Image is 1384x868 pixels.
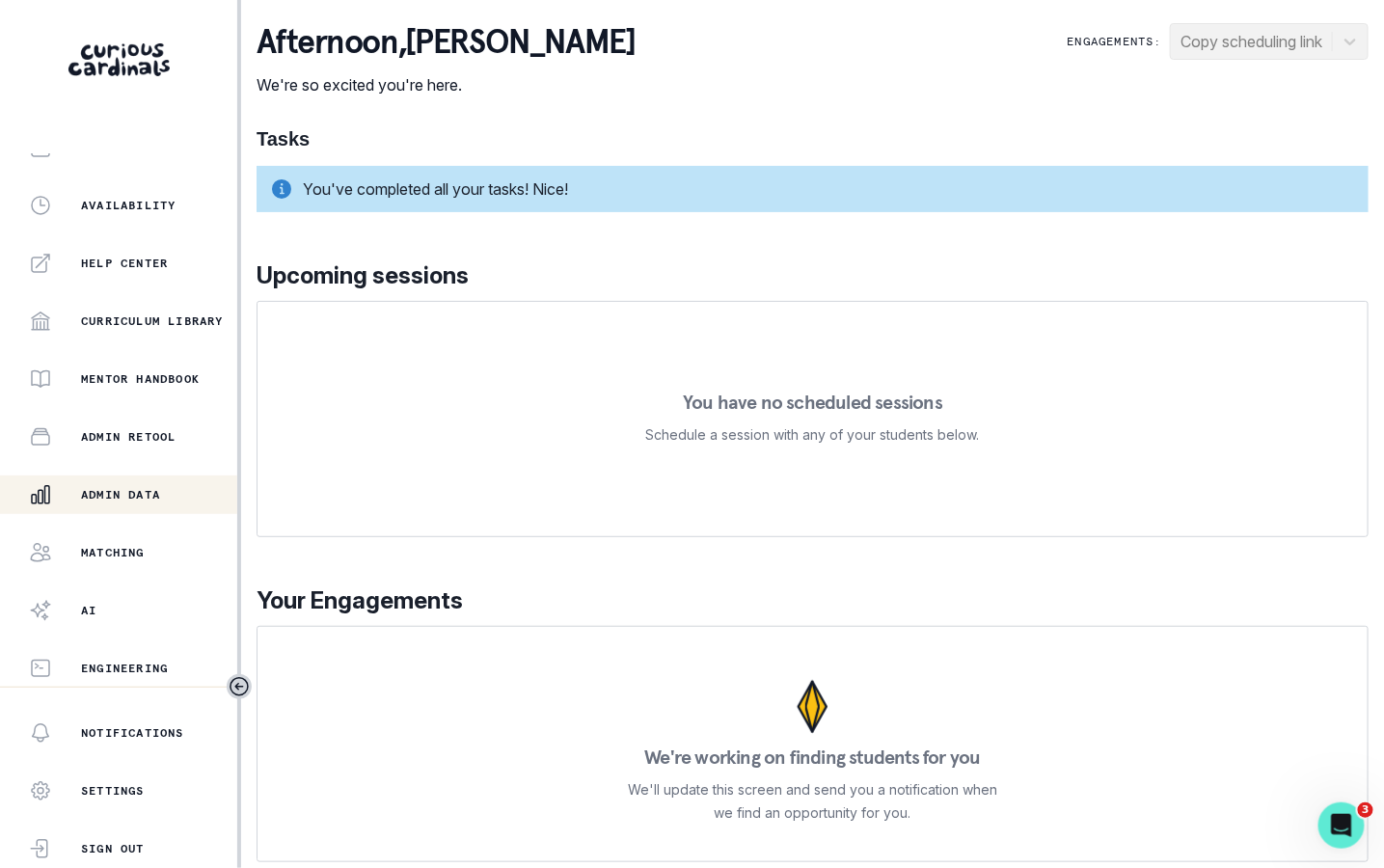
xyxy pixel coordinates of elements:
[1068,34,1162,49] p: Engagements:
[81,198,176,213] p: Availability
[81,661,168,676] p: Engineering
[227,674,252,699] button: Toggle sidebar
[646,423,980,447] p: Schedule a session with any of your students below.
[257,23,636,62] p: afternoon , [PERSON_NAME]
[81,313,224,329] p: Curriculum Library
[628,778,998,825] p: We'll update this screen and send you a notification when we find an opportunity for you.
[1318,802,1365,849] iframe: Intercom live chat
[1358,802,1373,818] span: 3
[257,258,1369,293] p: Upcoming sessions
[81,545,145,560] p: Matching
[257,166,1369,212] div: You've completed all your tasks! Nice!
[81,725,184,741] p: Notifications
[68,43,170,76] img: Curious Cardinals Logo
[644,747,980,767] p: We're working on finding students for you
[81,487,160,502] p: Admin Data
[81,841,145,856] p: Sign Out
[257,583,1369,618] p: Your Engagements
[81,371,200,387] p: Mentor Handbook
[257,73,636,96] p: We're so excited you're here.
[81,429,176,445] p: Admin Retool
[683,393,942,412] p: You have no scheduled sessions
[257,127,1369,150] h1: Tasks
[81,783,145,799] p: Settings
[81,256,168,271] p: Help Center
[81,603,96,618] p: AI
